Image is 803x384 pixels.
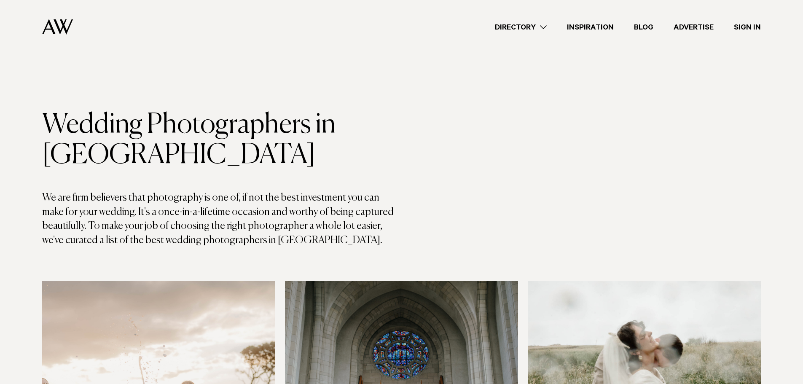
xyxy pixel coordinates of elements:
a: Sign In [724,21,771,33]
h1: Wedding Photographers in [GEOGRAPHIC_DATA] [42,110,402,171]
p: We are firm believers that photography is one of, if not the best investment you can make for you... [42,191,402,247]
img: Auckland Weddings Logo [42,19,73,35]
a: Blog [624,21,663,33]
a: Advertise [663,21,724,33]
a: Directory [485,21,557,33]
a: Inspiration [557,21,624,33]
